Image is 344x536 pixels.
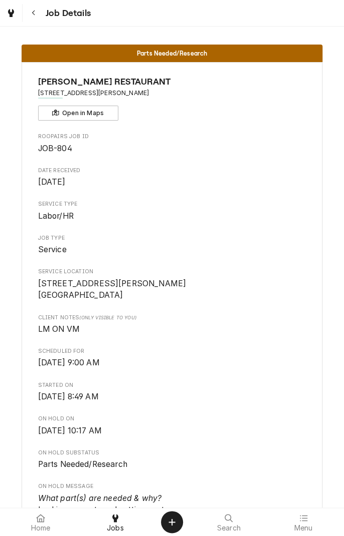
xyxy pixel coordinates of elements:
[79,315,136,320] span: (Only Visible to You)
[38,492,306,516] span: On Hold Message
[217,524,241,532] span: Search
[192,510,266,534] a: Search
[79,510,152,534] a: Jobs
[38,143,306,155] span: Roopairs Job ID
[38,482,306,516] div: On Hold Message
[38,133,306,141] span: Roopairs Job ID
[38,358,100,367] span: [DATE] 9:00 AM
[38,211,74,221] span: Labor/HR
[38,234,306,256] div: Job Type
[38,392,99,401] span: [DATE] 8:49 AM
[38,459,127,469] span: Parts Needed/Research
[38,347,306,355] span: Scheduled For
[161,511,183,533] button: Create Object
[4,510,78,534] a: Home
[38,415,306,423] span: On Hold On
[38,323,306,335] span: [object Object]
[2,4,20,22] a: Go to Jobs
[38,279,187,300] span: [STREET_ADDRESS][PERSON_NAME] [GEOGRAPHIC_DATA]
[38,167,306,175] span: Date Received
[38,278,306,301] span: Service Location
[38,482,306,490] span: On Hold Message
[38,75,306,121] div: Client Information
[38,415,306,436] div: On Hold On
[38,106,118,121] button: Open in Maps
[294,524,312,532] span: Menu
[38,426,102,435] span: [DATE] 10:17 AM
[43,7,91,20] span: Job Details
[38,391,306,403] span: Started On
[38,449,306,457] span: On Hold SubStatus
[107,524,124,532] span: Jobs
[38,176,306,188] span: Date Received
[38,144,72,153] span: JOB-804
[38,244,306,256] span: Job Type
[38,200,306,222] div: Service Type
[22,45,322,62] div: Status
[38,268,306,276] span: Service Location
[38,268,306,301] div: Service Location
[31,524,51,532] span: Home
[38,314,306,335] div: [object Object]
[25,4,43,22] button: Navigate back
[38,245,67,254] span: Service
[38,133,306,154] div: Roopairs Job ID
[267,510,340,534] a: Menu
[38,458,306,470] span: On Hold SubStatus
[38,449,306,470] div: On Hold SubStatus
[38,210,306,222] span: Service Type
[38,381,306,403] div: Started On
[38,493,162,503] i: What part(s) are needed & why?
[38,75,306,89] span: Name
[38,357,306,369] span: Scheduled For
[38,200,306,208] span: Service Type
[38,89,306,98] span: Address
[38,324,80,334] span: LM ON VM
[38,167,306,188] div: Date Received
[38,347,306,369] div: Scheduled For
[38,234,306,242] span: Job Type
[38,314,306,322] span: Client Notes
[38,177,66,187] span: [DATE]
[38,381,306,389] span: Started On
[137,50,207,57] span: Parts Needed/Research
[38,425,306,437] span: On Hold On
[38,493,168,515] span: Looking up parts and getting quote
